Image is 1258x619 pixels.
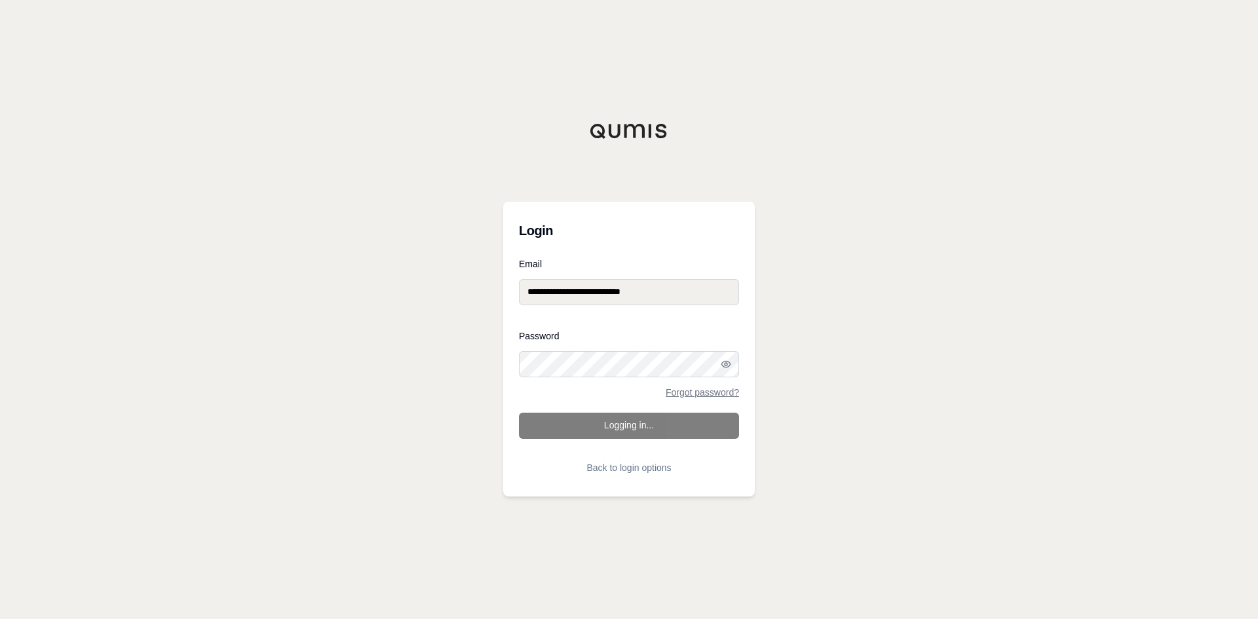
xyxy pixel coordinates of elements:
[519,455,739,481] button: Back to login options
[519,217,739,244] h3: Login
[519,259,739,269] label: Email
[590,123,668,139] img: Qumis
[666,388,739,397] a: Forgot password?
[519,331,739,341] label: Password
